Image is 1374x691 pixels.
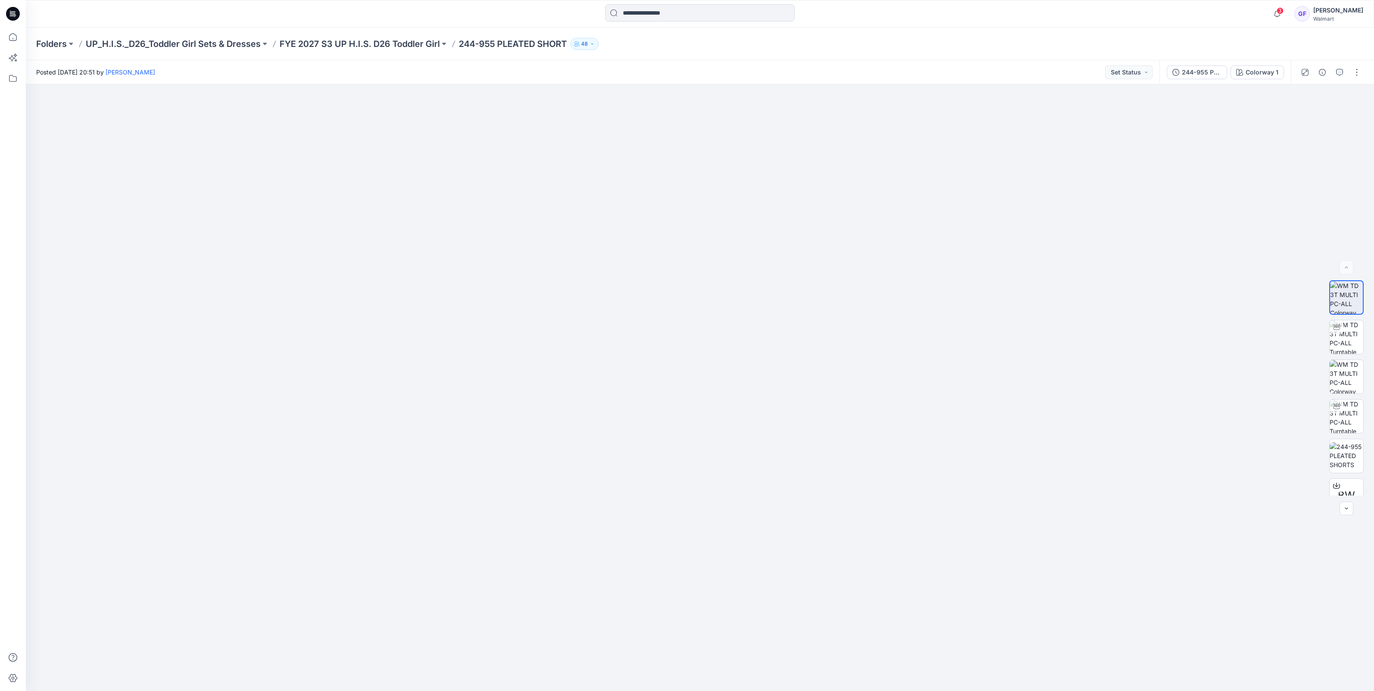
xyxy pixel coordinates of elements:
[1167,65,1227,79] button: 244-955 PLEATED SHORT
[1330,360,1363,394] img: WM TD 3T MULTI PC-ALL Colorway wo Avatar
[1330,320,1363,354] img: WM TD 3T MULTI PC-ALL Turntable with Avatar
[1277,7,1284,14] span: 3
[1315,65,1329,79] button: Details
[1246,68,1278,77] div: Colorway 1
[86,38,261,50] a: UP_H.I.S._D26_Toddler Girl Sets & Dresses
[459,38,567,50] p: 244-955 PLEATED SHORT
[36,68,155,77] span: Posted [DATE] 20:51 by
[570,38,599,50] button: 48
[1313,15,1363,22] div: Walmart
[1294,6,1310,22] div: GF
[1330,400,1363,433] img: WM TD 3T MULTI PC-ALL Turntable with Avatar
[1231,65,1284,79] button: Colorway 1
[1330,281,1363,314] img: WM TD 3T MULTI PC-ALL Colorway wo Avatar
[280,38,440,50] a: FYE 2027 S3 UP H.I.S. D26 Toddler Girl
[581,39,588,49] p: 48
[106,68,155,76] a: [PERSON_NAME]
[1182,68,1222,77] div: 244-955 PLEATED SHORT
[36,38,67,50] a: Folders
[1330,442,1363,469] img: 244-955 PLEATED SHORTS
[1338,488,1355,503] span: BW
[1313,5,1363,15] div: [PERSON_NAME]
